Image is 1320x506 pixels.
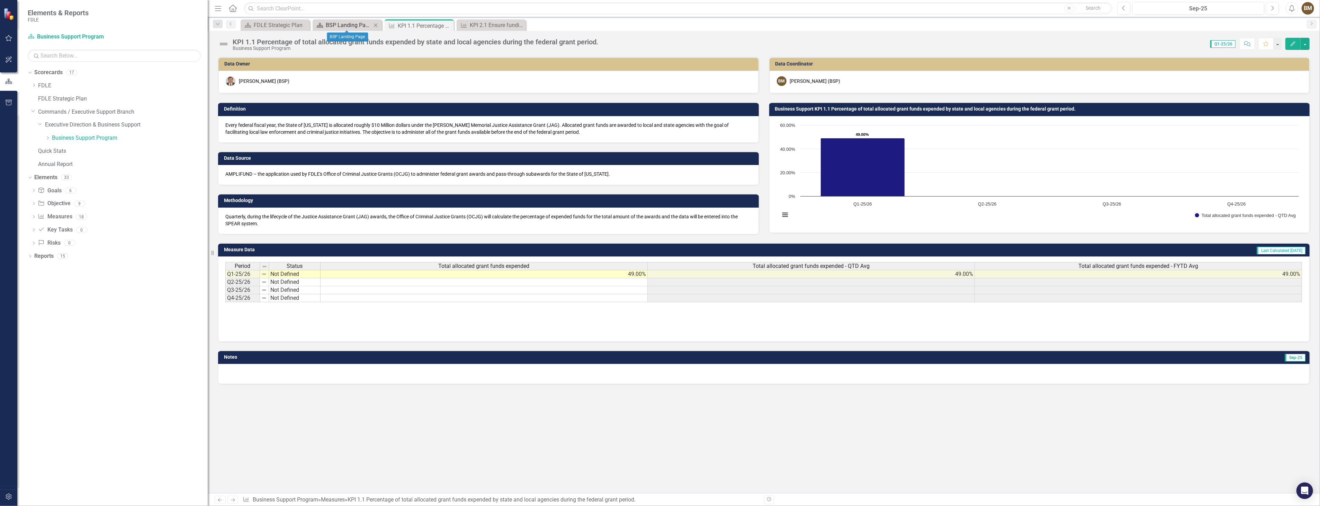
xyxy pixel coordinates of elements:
img: 8DAGhfEEPCf229AAAAAElFTkSuQmCC [262,264,267,269]
a: FDLE [38,82,208,90]
div: BSP Landing Page [327,33,368,42]
button: Show Total allocated grant funds expended - QTD Avg [1195,213,1296,218]
span: Search [1086,5,1101,11]
td: Q3-25/26 [225,286,260,294]
a: Scorecards [34,69,63,77]
td: Not Defined [269,270,321,278]
a: Quick Stats [38,147,208,155]
button: BM [1302,2,1314,15]
img: 8DAGhfEEPCf229AAAAAElFTkSuQmCC [261,295,267,301]
td: Not Defined [269,286,321,294]
h3: Definition [224,106,755,112]
div: [PERSON_NAME] (BSP) [239,78,289,85]
a: Business Support Program [28,33,114,41]
a: KPI 2.1 Ensure funding meets the agency’s critical public safety needs. [458,21,524,29]
a: Measures [321,496,345,503]
a: Executive Direction & Business Support [45,121,208,129]
div: 9 [74,201,85,207]
div: 0 [64,240,75,246]
text: 49.00% [856,132,869,137]
td: Q4-25/26 [225,294,260,302]
div: BSP Landing Page [326,21,371,29]
div: KPI 2.1 Ensure funding meets the agency’s critical public safety needs. [470,21,524,29]
small: FDLE [28,17,89,23]
a: Goals [38,187,61,195]
span: Elements & Reports [28,9,89,17]
text: Total allocated grant funds expended - QTD Avg [1202,213,1296,218]
div: 33 [61,174,72,180]
text: 0% [789,194,795,199]
img: Cody Menacof [226,76,235,86]
td: Not Defined [269,278,321,286]
td: Q2-25/26 [225,278,260,286]
text: 60.00% [780,123,795,128]
a: Elements [34,174,57,182]
text: Q2-25/26 [978,201,996,207]
td: 49.00% [975,270,1302,278]
div: 0 [76,227,87,233]
td: Not Defined [269,294,321,302]
span: Total allocated grant funds expended - FYTD Avg [1078,263,1198,269]
a: Commands / Executive Support Branch [38,108,208,116]
button: Search [1076,3,1111,13]
div: » » [243,496,758,504]
div: 18 [76,214,87,220]
img: 8DAGhfEEPCf229AAAAAElFTkSuQmCC [261,287,267,293]
div: KPI 1.1 Percentage of total allocated grant funds expended by state and local agencies during the... [398,21,452,30]
a: Objective [38,200,70,208]
h3: Data Source [224,156,755,161]
a: Risks [38,239,60,247]
a: Annual Report [38,160,208,168]
span: Total allocated grant funds expended - QTD Avg [753,263,870,269]
input: Search Below... [28,50,201,62]
h3: Methodology [224,198,755,203]
text: 20.00% [780,170,795,175]
div: [PERSON_NAME] (BSP) [790,78,841,85]
h3: Business Support KPI 1.1 Percentage of total allocated grant funds expended by state and local ag... [775,106,1306,112]
p: AMPLIFUND – the application used by FDLE's Office of Criminal Justice Grants (OCJG) to administer... [225,171,752,177]
a: BSP Landing Page [314,21,371,29]
h3: Measure Data [224,247,641,252]
path: Q1-25/26, 49. Total allocated grant funds expended - QTD Avg. [820,138,905,196]
text: Q3-25/26 [1103,201,1121,207]
a: Business Support Program [253,496,318,503]
h3: Data Owner [224,61,755,67]
p: Every federal fiscal year, the State of [US_STATE] is allocated roughly $10 Million dollars under... [225,122,752,136]
img: 8DAGhfEEPCf229AAAAAElFTkSuQmCC [261,271,267,277]
a: Business Support Program [52,134,208,142]
div: 6 [65,187,76,193]
div: Open Intercom Messenger [1296,482,1313,499]
td: 49.00% [321,270,648,278]
text: Q1-25/26 [853,201,872,207]
svg: Interactive chart [776,122,1302,226]
a: Key Tasks [38,226,72,234]
span: Sep-25 [1285,354,1305,361]
p: Quarterly, during the lifecycle of the Justice Assistance Grant (JAG) awards, the Office of Crimi... [225,213,752,227]
div: BM [777,76,787,86]
a: FDLE Strategic Plan [38,95,208,103]
a: Measures [38,213,72,221]
span: Last Calculated [DATE] [1257,247,1305,254]
text: Q4-25/26 [1227,201,1246,207]
a: Reports [34,252,54,260]
img: 8DAGhfEEPCf229AAAAAElFTkSuQmCC [261,279,267,285]
span: Q1-25/26 [1210,40,1236,48]
td: Q1-25/26 [225,270,260,278]
div: KPI 1.1 Percentage of total allocated grant funds expended by state and local agencies during the... [348,496,636,503]
span: Period [235,263,251,269]
span: Total allocated grant funds expended [439,263,530,269]
h3: Data Coordinator [775,61,1306,67]
button: Sep-25 [1132,2,1264,15]
a: FDLE Strategic Plan [242,21,308,29]
h3: Notes [224,355,639,360]
text: 40.00% [780,147,795,152]
div: Sep-25 [1135,5,1262,13]
div: KPI 1.1 Percentage of total allocated grant funds expended by state and local agencies during the... [233,38,599,46]
img: Not Defined [218,38,229,50]
div: 15 [57,253,68,259]
button: View chart menu, Chart [780,210,790,219]
div: FDLE Strategic Plan [254,21,308,29]
span: Status [287,263,303,269]
div: 17 [66,70,77,76]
